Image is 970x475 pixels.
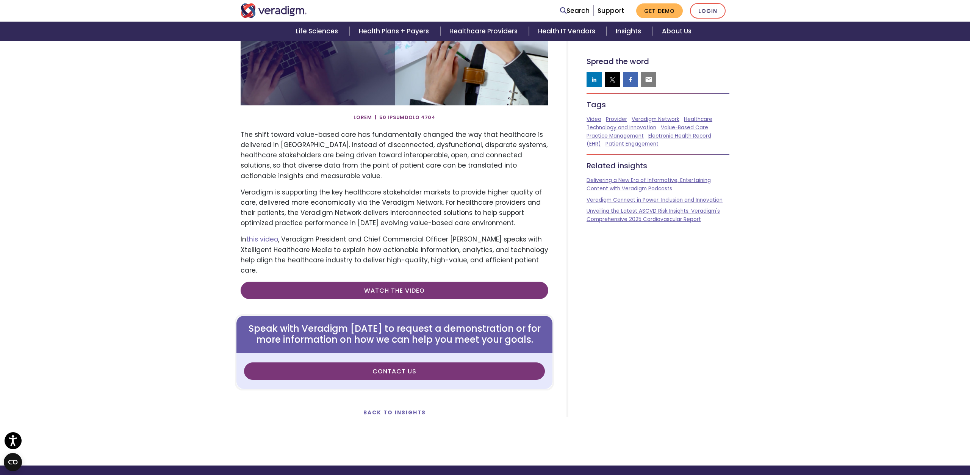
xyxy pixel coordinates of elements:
[587,196,723,204] a: Veradigm Connect in Power: Inclusion and Innovation
[587,177,711,192] a: Delivering a New Era of Informative, Entertaining Content with Veradigm Podcasts
[4,453,22,471] button: Open CMP widget
[587,161,729,170] h5: Related insights
[587,57,729,66] h5: Spread the word
[606,116,627,123] a: Provider
[653,22,701,41] a: About Us
[632,116,679,123] a: Veradigm Network
[241,234,548,276] p: In , Veradigm President and Chief Commercial Officer [PERSON_NAME] speaks with Xtelligent Healthc...
[645,76,652,83] img: email sharing button
[607,22,652,41] a: Insights
[587,116,712,131] a: Healthcare Technology and Innovation
[242,323,546,345] h3: Speak with Veradigm [DATE] to request a demonstration or for more information on how we can help ...
[363,409,426,416] a: Back to Insights
[587,132,644,140] a: Practice Management
[587,207,720,223] a: Unveiling the Latest ASCVD Risk Insights: Veradigm's Comprehensive 2025 Cardiovascular Report
[244,362,545,380] a: Contact us
[661,124,708,131] a: Value-Based Care
[560,6,590,16] a: Search
[605,140,659,147] a: Patient Engagement
[690,3,726,19] a: Login
[354,111,435,124] span: Lorem | 50 Ipsumdolo 4704
[241,282,548,299] a: Watch the Video
[609,76,616,83] img: twitter sharing button
[286,22,349,41] a: Life Sciences
[241,3,307,18] img: Veradigm logo
[598,6,624,15] a: Support
[590,76,598,83] img: linkedin sharing button
[636,3,683,18] a: Get Demo
[587,132,711,148] a: Electronic Health Record (EHR)
[241,130,548,181] p: The shift toward value-based care has fundamentally changed the way that healthcare is delivered ...
[440,22,529,41] a: Healthcare Providers
[529,22,607,41] a: Health IT Vendors
[246,235,278,244] a: this video
[241,187,548,229] p: Veradigm is supporting the key healthcare stakeholder markets to provide higher quality of care, ...
[587,116,601,123] a: Video
[587,100,729,109] h5: Tags
[350,22,440,41] a: Health Plans + Payers
[627,76,634,83] img: facebook sharing button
